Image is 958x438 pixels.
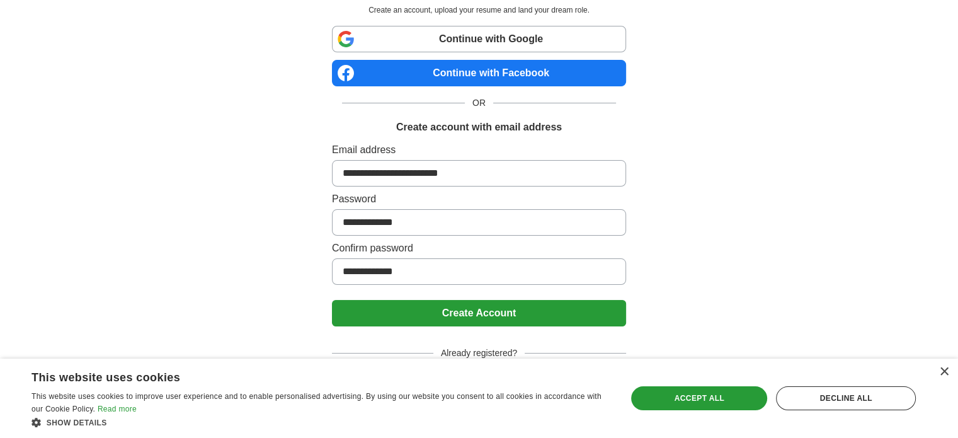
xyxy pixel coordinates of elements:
div: Show details [31,416,609,429]
span: This website uses cookies to improve user experience and to enable personalised advertising. By u... [31,392,602,413]
h1: Create account with email address [396,120,562,135]
div: Close [939,367,949,377]
span: OR [465,96,493,110]
label: Confirm password [332,241,626,256]
div: This website uses cookies [31,366,578,385]
label: Password [332,192,626,207]
a: Continue with Facebook [332,60,626,86]
a: Continue with Google [332,26,626,52]
a: Read more, opens a new window [98,405,137,413]
div: Decline all [776,386,916,410]
div: Accept all [631,386,767,410]
label: Email address [332,142,626,158]
button: Create Account [332,300,626,326]
span: Show details [47,418,107,427]
p: Create an account, upload your resume and land your dream role. [334,4,624,16]
span: Already registered? [433,347,525,360]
